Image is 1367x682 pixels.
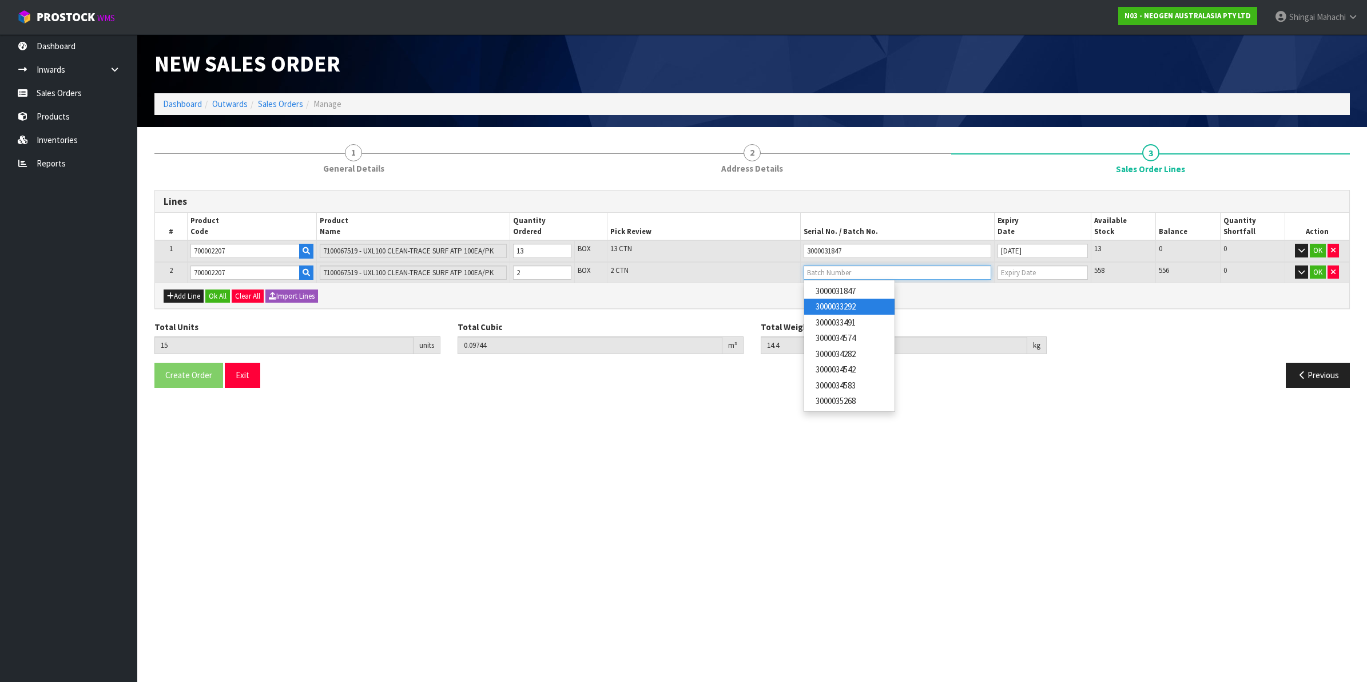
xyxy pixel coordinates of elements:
[187,213,316,240] th: Product Code
[212,98,248,109] a: Outwards
[804,362,895,377] a: 3000034542
[97,13,115,23] small: WMS
[1285,213,1349,240] th: Action
[1155,213,1220,240] th: Balance
[154,181,1350,396] span: Sales Order Lines
[154,363,223,387] button: Create Order
[164,196,1341,207] h3: Lines
[1317,11,1346,22] span: Mahachi
[1159,265,1169,275] span: 556
[1220,213,1285,240] th: Quantity Shortfall
[458,336,722,354] input: Total Cubic
[1027,336,1047,355] div: kg
[1223,244,1227,253] span: 0
[1310,244,1326,257] button: OK
[761,321,812,333] label: Total Weight
[154,336,414,354] input: Total Units
[610,265,629,275] span: 2 CTN
[225,363,260,387] button: Exit
[1116,163,1185,175] span: Sales Order Lines
[154,49,340,78] span: New Sales Order
[998,244,1088,258] input: Expiry Date
[722,336,744,355] div: m³
[994,213,1091,240] th: Expiry Date
[610,244,632,253] span: 13 CTN
[513,265,571,280] input: Qty Ordered
[258,98,303,109] a: Sales Orders
[190,244,300,258] input: Code
[744,144,761,161] span: 2
[578,265,591,275] span: BOX
[232,290,264,303] button: Clear All
[721,162,783,175] span: Address Details
[190,265,300,280] input: Code
[804,315,895,330] a: 3000033491
[164,290,204,303] button: Add Line
[313,98,341,109] span: Manage
[804,244,991,258] input: Batch Number
[165,370,212,380] span: Create Order
[1094,244,1101,253] span: 13
[320,244,507,258] input: Name
[345,144,362,161] span: 1
[578,244,591,253] span: BOX
[1289,11,1315,22] span: Shingai
[37,10,95,25] span: ProStock
[1286,363,1350,387] button: Previous
[1142,144,1159,161] span: 3
[510,213,607,240] th: Quantity Ordered
[1094,265,1104,275] span: 558
[801,213,995,240] th: Serial No. / Batch No.
[1091,213,1156,240] th: Available Stock
[320,265,507,280] input: Name
[804,265,991,280] input: Batch Number
[998,265,1088,280] input: Expiry Date
[804,378,895,393] a: 3000034583
[163,98,202,109] a: Dashboard
[458,321,502,333] label: Total Cubic
[804,283,895,299] a: 3000031847
[804,299,895,314] a: 3000033292
[17,10,31,24] img: cube-alt.png
[169,265,173,275] span: 2
[1223,265,1227,275] span: 0
[1159,244,1162,253] span: 0
[323,162,384,175] span: General Details
[761,336,1027,354] input: Total Weight
[804,330,895,346] a: 3000034574
[1124,11,1251,21] strong: N03 - NEOGEN AUSTRALASIA PTY LTD
[205,290,230,303] button: Ok All
[607,213,801,240] th: Pick Review
[265,290,318,303] button: Import Lines
[316,213,510,240] th: Product Name
[804,393,895,409] a: 3000035268
[155,213,187,240] th: #
[804,346,895,362] a: 3000034282
[169,244,173,253] span: 1
[414,336,440,355] div: units
[1310,265,1326,279] button: OK
[513,244,571,258] input: Qty Ordered
[154,321,198,333] label: Total Units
